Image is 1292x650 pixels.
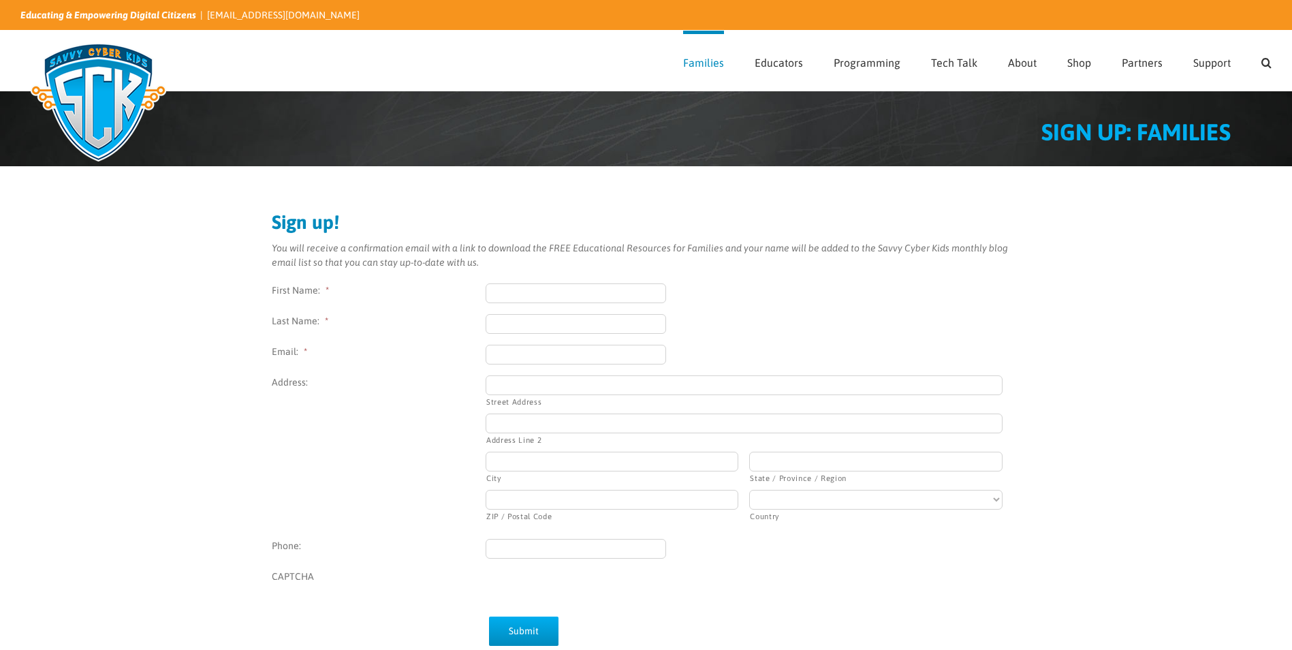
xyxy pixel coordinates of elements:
span: Shop [1067,57,1091,68]
label: Email: [272,345,486,359]
span: Programming [834,57,900,68]
nav: Main Menu [683,31,1272,91]
a: Partners [1122,31,1163,91]
label: State / Province / Region [750,472,1002,484]
span: Tech Talk [931,57,977,68]
a: [EMAIL_ADDRESS][DOMAIN_NAME] [207,10,360,20]
em: You will receive a confirmation email with a link to download the FREE Educational Resources for ... [272,243,1008,268]
span: SIGN UP: FAMILIES [1041,119,1231,145]
a: About [1008,31,1037,91]
h2: Sign up! [272,213,1021,232]
label: Country [750,510,1002,522]
i: Educating & Empowering Digital Citizens [20,10,196,20]
label: CAPTCHA [272,570,486,584]
span: Families [683,57,724,68]
label: City [486,472,738,484]
label: Phone: [272,539,486,553]
a: Support [1193,31,1231,91]
a: Families [683,31,724,91]
span: Educators [755,57,803,68]
input: Submit [489,617,558,646]
a: Programming [834,31,900,91]
span: Support [1193,57,1231,68]
label: First Name: [272,283,486,298]
label: Street Address [486,396,1003,407]
label: ZIP / Postal Code [486,510,738,522]
a: Search [1261,31,1272,91]
label: Address: [272,375,486,390]
label: Address Line 2 [486,434,1003,446]
img: Savvy Cyber Kids Logo [20,34,176,170]
span: Partners [1122,57,1163,68]
label: Last Name: [272,314,486,328]
a: Tech Talk [931,31,977,91]
a: Shop [1067,31,1091,91]
a: Educators [755,31,803,91]
span: About [1008,57,1037,68]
